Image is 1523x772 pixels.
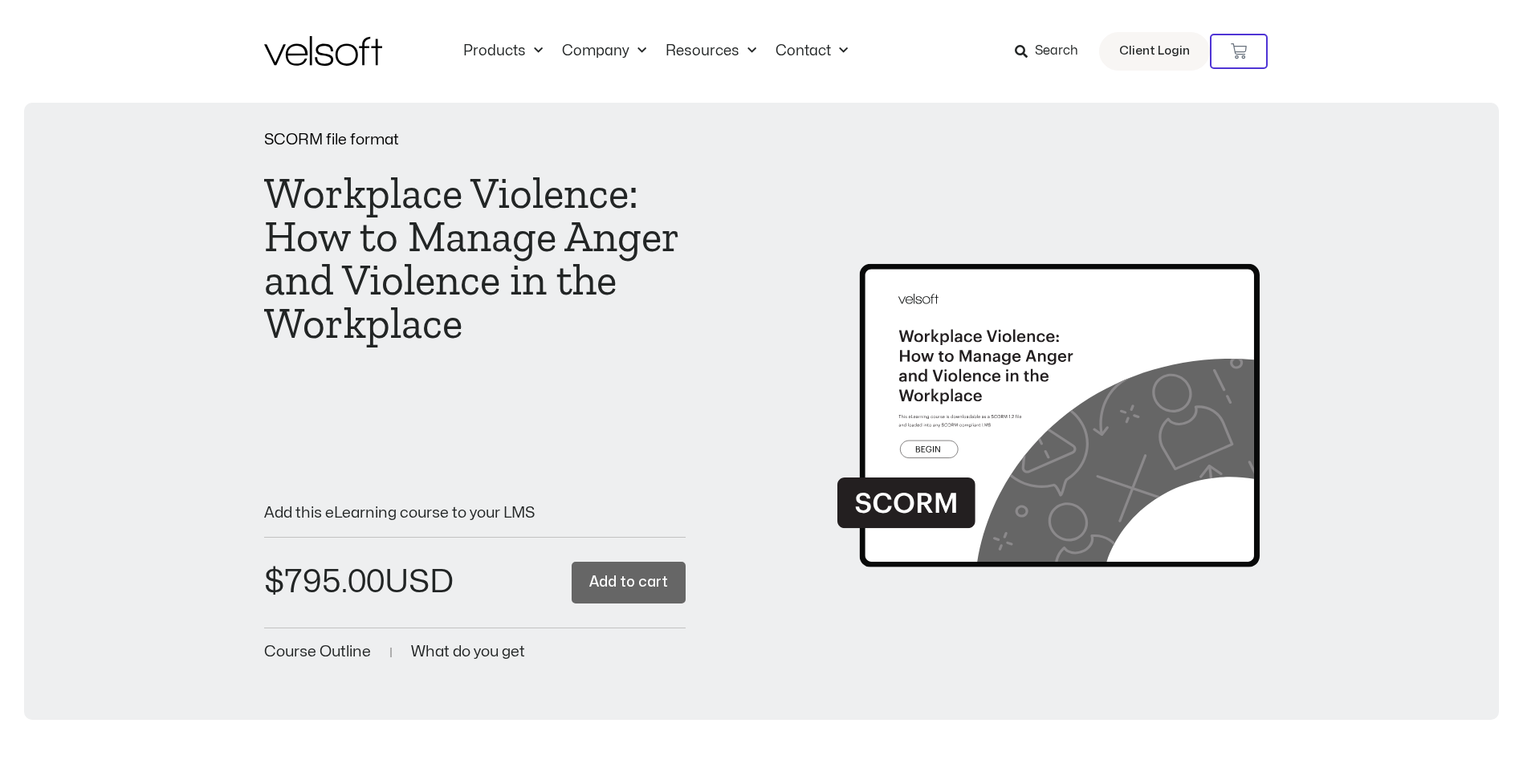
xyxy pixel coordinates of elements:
a: Course Outline [264,644,371,660]
img: Second Product Image [837,214,1259,581]
img: Velsoft Training Materials [264,36,382,66]
a: Client Login [1099,32,1210,71]
a: What do you get [411,644,525,660]
bdi: 795.00 [264,567,385,598]
a: ProductsMenu Toggle [454,43,552,60]
button: Add to cart [572,562,686,604]
a: ResourcesMenu Toggle [656,43,766,60]
p: SCORM file format [264,132,686,148]
a: ContactMenu Toggle [766,43,857,60]
span: Search [1035,41,1078,62]
nav: Menu [454,43,857,60]
p: Add this eLearning course to your LMS [264,506,686,521]
span: Client Login [1119,41,1190,62]
a: Search [1015,38,1089,65]
a: CompanyMenu Toggle [552,43,656,60]
span: $ [264,567,284,598]
h1: Workplace Violence: How to Manage Anger and Violence in the Workplace [264,172,686,345]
